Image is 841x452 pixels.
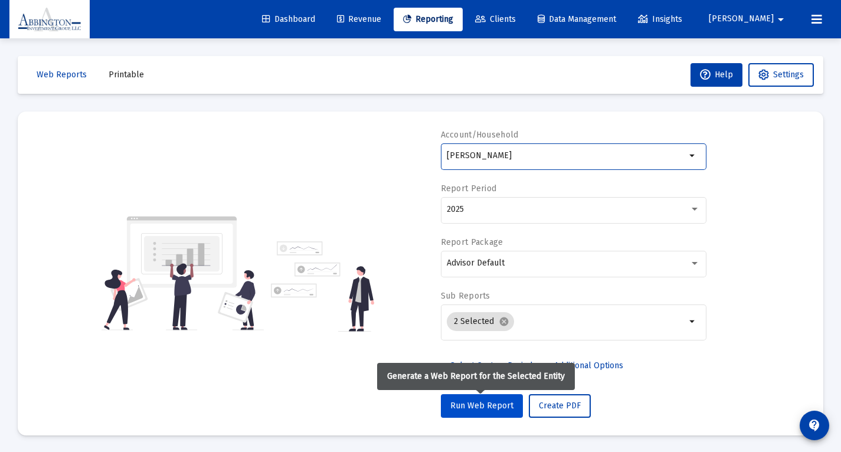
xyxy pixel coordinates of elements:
[528,8,626,31] a: Data Management
[686,315,700,329] mat-icon: arrow_drop_down
[27,63,96,87] button: Web Reports
[554,361,623,371] span: Additional Options
[328,8,391,31] a: Revenue
[774,8,788,31] mat-icon: arrow_drop_down
[447,312,514,331] mat-chip: 2 Selected
[403,14,453,24] span: Reporting
[99,63,153,87] button: Printable
[529,394,591,418] button: Create PDF
[441,184,497,194] label: Report Period
[807,418,822,433] mat-icon: contact_support
[441,394,523,418] button: Run Web Report
[638,14,682,24] span: Insights
[466,8,525,31] a: Clients
[447,258,505,268] span: Advisor Default
[441,237,503,247] label: Report Package
[109,70,144,80] span: Printable
[538,14,616,24] span: Data Management
[337,14,381,24] span: Revenue
[450,361,532,371] span: Select Custom Period
[499,316,509,327] mat-icon: cancel
[691,63,742,87] button: Help
[748,63,814,87] button: Settings
[539,401,581,411] span: Create PDF
[37,70,87,80] span: Web Reports
[700,70,733,80] span: Help
[18,8,81,31] img: Dashboard
[253,8,325,31] a: Dashboard
[394,8,463,31] a: Reporting
[773,70,804,80] span: Settings
[709,14,774,24] span: [PERSON_NAME]
[441,291,490,301] label: Sub Reports
[629,8,692,31] a: Insights
[441,130,519,140] label: Account/Household
[102,215,264,332] img: reporting
[262,14,315,24] span: Dashboard
[271,241,374,332] img: reporting-alt
[686,149,700,163] mat-icon: arrow_drop_down
[447,310,686,333] mat-chip-list: Selection
[447,204,464,214] span: 2025
[447,151,686,161] input: Search or select an account or household
[695,7,802,31] button: [PERSON_NAME]
[450,401,513,411] span: Run Web Report
[475,14,516,24] span: Clients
